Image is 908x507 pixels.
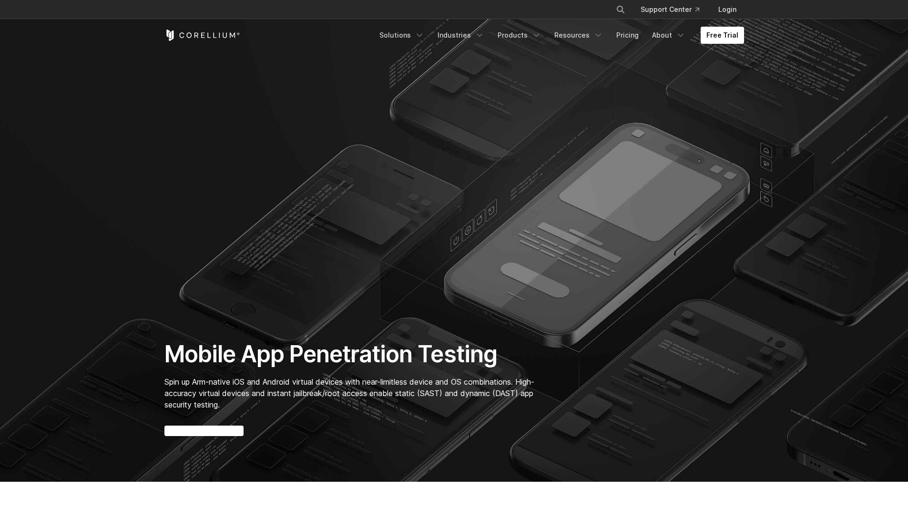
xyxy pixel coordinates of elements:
h1: Mobile App Penetration Testing [164,340,544,368]
button: Search [612,1,629,18]
div: Navigation Menu [604,1,744,18]
a: Pricing [611,27,644,44]
span: Spin up Arm-native iOS and Android virtual devices with near-limitless device and OS combinations... [164,377,534,409]
a: Products [492,27,547,44]
a: Free Trial [701,27,744,44]
a: Support Center [633,1,707,18]
a: About [646,27,691,44]
a: Resources [549,27,609,44]
a: Login [711,1,744,18]
div: Navigation Menu [374,27,744,44]
a: Solutions [374,27,430,44]
a: Corellium Home [164,30,240,41]
a: Industries [432,27,490,44]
